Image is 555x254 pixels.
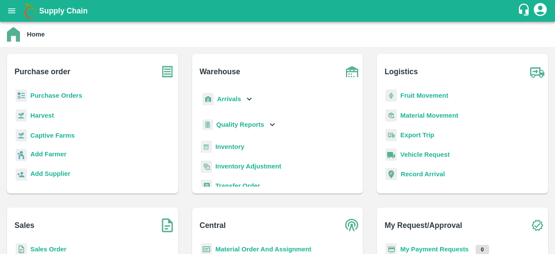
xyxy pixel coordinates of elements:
[30,112,54,119] a: Harvest
[7,27,20,42] img: home
[27,31,45,38] b: Home
[532,2,548,20] div: account of current user
[215,246,312,253] a: Material Order And Assignment
[201,116,277,134] div: Quality Reports
[201,89,255,109] div: Arrivals
[385,109,397,122] img: material
[199,219,225,231] b: Central
[526,61,548,82] img: truck
[30,92,82,99] a: Purchase Orders
[16,129,27,142] img: harvest
[201,160,212,173] img: inventory
[30,151,66,158] b: Add Farmer
[30,132,75,139] a: Captive Farms
[16,89,27,102] img: reciept
[201,180,212,192] img: whTransfer
[400,132,434,139] a: Export Trip
[16,109,27,122] img: harvest
[30,246,66,253] a: Sales Order
[385,168,397,180] img: recordArrival
[39,7,88,15] b: Supply Chain
[341,61,363,82] img: warehouse
[30,149,66,161] a: Add Farmer
[15,219,35,231] b: Sales
[215,143,245,150] a: Inventory
[517,3,532,19] div: customer-support
[400,92,448,99] a: Fruit Movement
[30,170,70,177] b: Add Supplier
[199,66,240,78] b: Warehouse
[385,129,397,142] img: delivery
[202,119,213,130] img: qualityReport
[22,2,39,20] img: logo
[15,66,70,78] b: Purchase order
[201,141,212,153] img: whInventory
[400,112,458,119] a: Material Movement
[30,169,70,181] a: Add Supplier
[526,214,548,236] img: check
[400,151,450,158] a: Vehicle Request
[215,182,260,189] a: Transfer Order
[157,214,178,236] img: soSales
[16,168,27,181] img: supplier
[217,96,241,102] b: Arrivals
[202,93,214,106] img: whArrival
[385,66,418,78] b: Logistics
[157,61,178,82] img: purchase
[216,121,264,128] b: Quality Reports
[401,171,445,178] a: Record Arrival
[215,163,281,170] a: Inventory Adjustment
[385,148,397,161] img: vehicle
[2,1,22,21] button: open drawer
[385,219,462,231] b: My Request/Approval
[16,149,27,162] img: farmer
[385,89,397,102] img: fruit
[341,214,363,236] img: central
[400,246,469,253] a: My Payment Requests
[39,5,517,17] a: Supply Chain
